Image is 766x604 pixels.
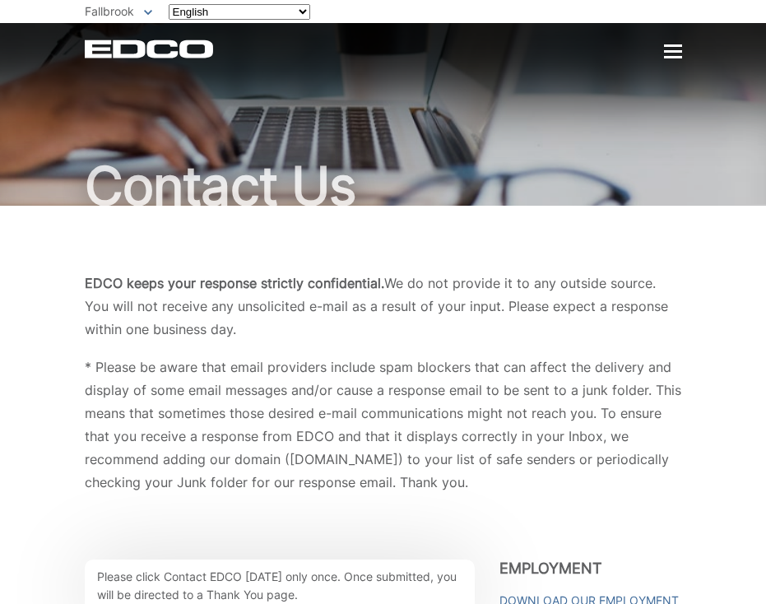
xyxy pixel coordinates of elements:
span: Fallbrook [85,4,134,18]
p: We do not provide it to any outside source. You will not receive any unsolicited e-mail as a resu... [85,272,682,341]
p: Please click Contact EDCO [DATE] only once. Once submitted, you will be directed to a Thank You p... [97,568,462,604]
b: EDCO keeps your response strictly confidential. [85,275,384,291]
h3: Employment [499,560,682,578]
p: * Please be aware that email providers include spam blockers that can affect the delivery and dis... [85,355,682,494]
h1: Contact Us [85,160,682,212]
a: EDCD logo. Return to the homepage. [85,39,216,58]
select: Select a language [169,4,310,20]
